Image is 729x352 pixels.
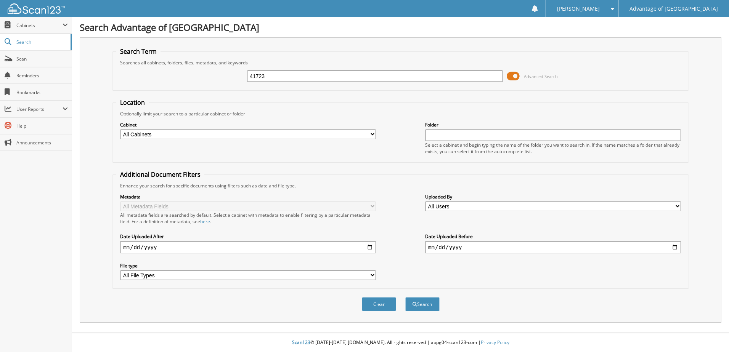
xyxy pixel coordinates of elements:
span: Cabinets [16,22,63,29]
label: Date Uploaded Before [425,233,681,240]
span: Bookmarks [16,89,68,96]
button: Clear [362,297,396,311]
label: Date Uploaded After [120,233,376,240]
a: Privacy Policy [481,339,509,346]
div: Optionally limit your search to a particular cabinet or folder [116,110,685,117]
a: here [200,218,210,225]
img: scan123-logo-white.svg [8,3,65,14]
legend: Search Term [116,47,161,56]
button: Search [405,297,440,311]
span: Scan [16,56,68,62]
label: Cabinet [120,122,376,128]
legend: Location [116,98,149,107]
span: Advanced Search [524,74,558,79]
input: start [120,241,376,253]
h1: Search Advantage of [GEOGRAPHIC_DATA] [80,21,721,34]
span: Advantage of [GEOGRAPHIC_DATA] [629,6,718,11]
div: Searches all cabinets, folders, files, metadata, and keywords [116,59,685,66]
input: end [425,241,681,253]
label: Uploaded By [425,194,681,200]
label: Metadata [120,194,376,200]
span: [PERSON_NAME] [557,6,600,11]
iframe: Chat Widget [691,315,729,352]
label: Folder [425,122,681,128]
span: User Reports [16,106,63,112]
div: All metadata fields are searched by default. Select a cabinet with metadata to enable filtering b... [120,212,376,225]
span: Scan123 [292,339,310,346]
span: Help [16,123,68,129]
div: © [DATE]-[DATE] [DOMAIN_NAME]. All rights reserved | appg04-scan123-com | [72,333,729,352]
div: Enhance your search for specific documents using filters such as date and file type. [116,182,685,189]
div: Select a cabinet and begin typing the name of the folder you want to search in. If the name match... [425,142,681,155]
span: Reminders [16,72,68,79]
span: Search [16,39,67,45]
span: Announcements [16,139,68,146]
label: File type [120,262,376,269]
legend: Additional Document Filters [116,170,204,179]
